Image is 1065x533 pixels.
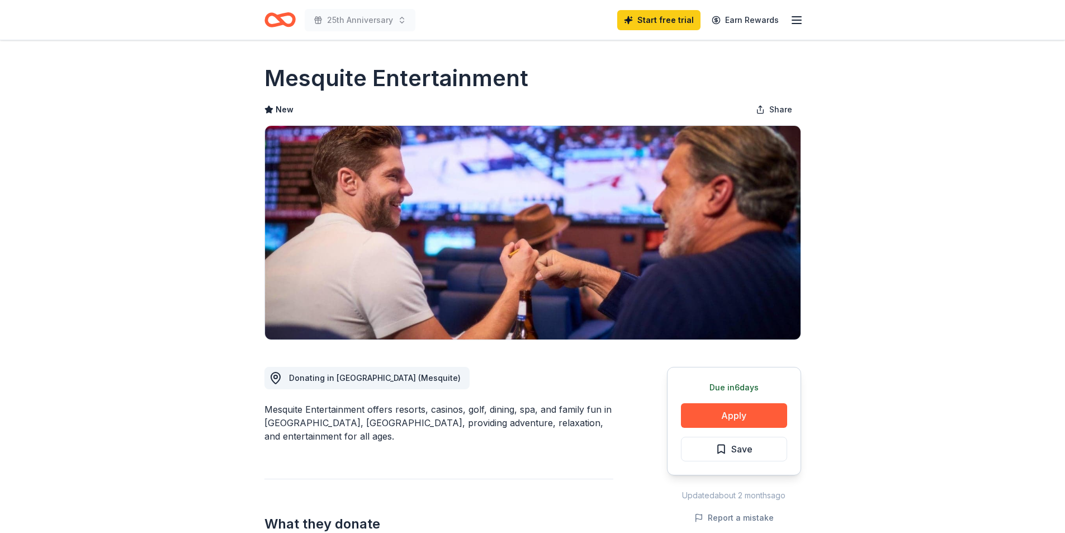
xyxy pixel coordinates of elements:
a: Start free trial [617,10,700,30]
span: 25th Anniversary [327,13,393,27]
button: Apply [681,403,787,428]
a: Earn Rewards [705,10,785,30]
button: 25th Anniversary [305,9,415,31]
span: Donating in [GEOGRAPHIC_DATA] (Mesquite) [289,373,461,383]
button: Save [681,437,787,461]
div: Due in 6 days [681,381,787,394]
h2: What they donate [264,515,613,533]
a: Home [264,7,296,33]
span: Save [731,442,752,456]
span: New [276,103,294,116]
span: Share [769,103,792,116]
button: Share [747,98,801,121]
img: Image for Mesquite Entertainment [265,126,801,339]
div: Updated about 2 months ago [667,489,801,502]
h1: Mesquite Entertainment [264,63,528,94]
button: Report a mistake [694,511,774,525]
div: Mesquite Entertainment offers resorts, casinos, golf, dining, spa, and family fun in [GEOGRAPHIC_... [264,403,613,443]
